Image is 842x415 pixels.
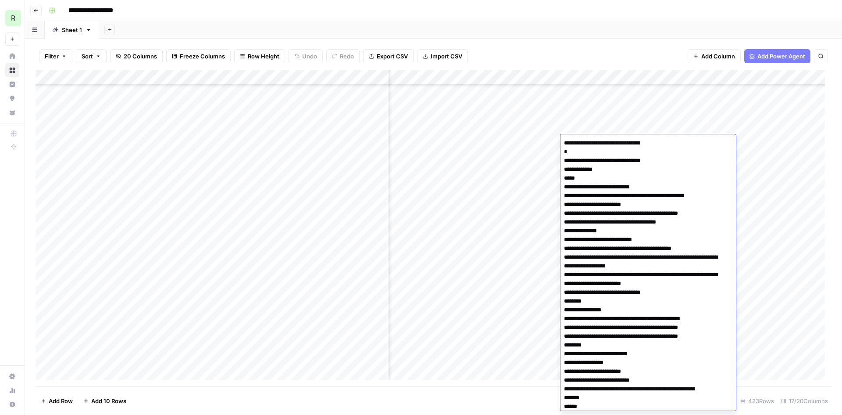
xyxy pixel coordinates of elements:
span: Sort [82,52,93,61]
a: Home [5,49,19,63]
span: Import CSV [431,52,462,61]
button: Help + Support [5,397,19,411]
span: Filter [45,52,59,61]
a: Sheet 1 [45,21,99,39]
span: Redo [340,52,354,61]
span: Undo [302,52,317,61]
button: Add 10 Rows [78,394,132,408]
a: Browse [5,63,19,77]
button: 20 Columns [110,49,163,63]
a: Your Data [5,105,19,119]
span: Row Height [248,52,279,61]
span: Add Power Agent [757,52,805,61]
div: 17/20 Columns [778,394,831,408]
a: Usage [5,383,19,397]
span: Add Column [701,52,735,61]
span: Add 10 Rows [91,397,126,405]
span: 20 Columns [124,52,157,61]
button: Freeze Columns [166,49,231,63]
button: Import CSV [417,49,468,63]
span: Add Row [49,397,73,405]
a: Settings [5,369,19,383]
button: Add Row [36,394,78,408]
span: R [11,13,15,23]
a: Opportunities [5,91,19,105]
div: Sheet 1 [62,25,82,34]
span: Freeze Columns [180,52,225,61]
a: Insights [5,77,19,91]
button: Export CSV [363,49,414,63]
button: Row Height [234,49,285,63]
button: Undo [289,49,323,63]
button: Add Power Agent [744,49,810,63]
button: Sort [76,49,107,63]
div: 423 Rows [737,394,778,408]
button: Filter [39,49,72,63]
button: Workspace: Re-Leased [5,7,19,29]
button: Redo [326,49,360,63]
span: Export CSV [377,52,408,61]
button: Add Column [688,49,741,63]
